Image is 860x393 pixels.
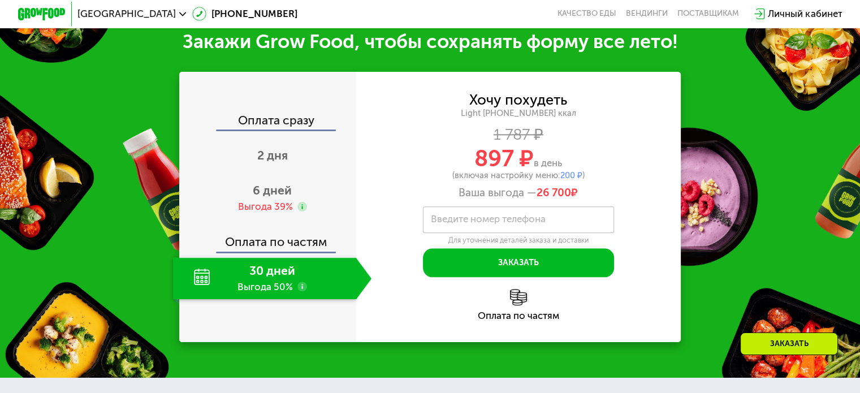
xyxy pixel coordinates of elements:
label: Введите номер телефона [431,216,546,223]
div: поставщикам [677,9,739,19]
span: 897 ₽ [474,145,534,172]
span: [GEOGRAPHIC_DATA] [77,9,176,19]
div: (включая настройку меню: ) [356,171,681,180]
span: 200 ₽ [560,170,582,180]
span: ₽ [537,186,578,199]
div: Личный кабинет [768,7,842,21]
div: Оплата по частям [356,311,681,321]
a: Вендинги [626,9,668,19]
div: Оплата по частям [180,224,356,252]
button: Заказать [423,248,614,277]
span: 6 дней [253,183,292,197]
div: Заказать [740,332,838,355]
div: Хочу похудеть [469,93,567,106]
a: Качество еды [558,9,616,19]
div: Ваша выгода — [356,186,681,199]
div: 1 787 ₽ [356,128,681,141]
img: l6xcnZfty9opOoJh.png [510,289,527,306]
div: Для уточнения деталей заказа и доставки [423,236,614,245]
a: [PHONE_NUMBER] [192,7,297,21]
span: 26 700 [537,186,571,199]
span: в день [534,157,562,169]
div: Оплата сразу [180,114,356,129]
div: Light [PHONE_NUMBER] ккал [356,108,681,119]
span: 2 дня [257,148,288,162]
div: Выгода 39% [237,200,292,213]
